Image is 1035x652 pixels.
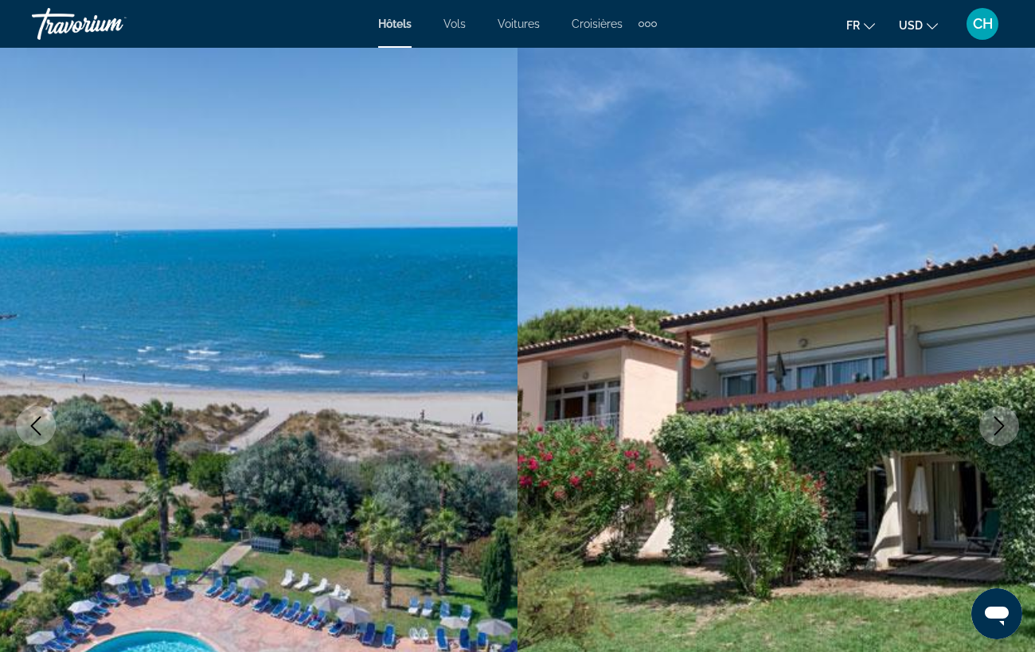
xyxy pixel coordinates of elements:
[498,18,540,30] a: Voitures
[962,7,1003,41] button: User Menu
[639,11,657,37] button: Extra navigation items
[443,18,466,30] a: Vols
[32,3,191,45] a: Travorium
[979,406,1019,446] button: Next image
[16,406,56,446] button: Previous image
[973,16,993,32] span: CH
[971,588,1022,639] iframe: Bouton de lancement de la fenêtre de messagerie
[572,18,623,30] a: Croisières
[378,18,412,30] a: Hôtels
[846,14,875,37] button: Change language
[846,19,860,32] span: fr
[899,14,938,37] button: Change currency
[899,19,923,32] span: USD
